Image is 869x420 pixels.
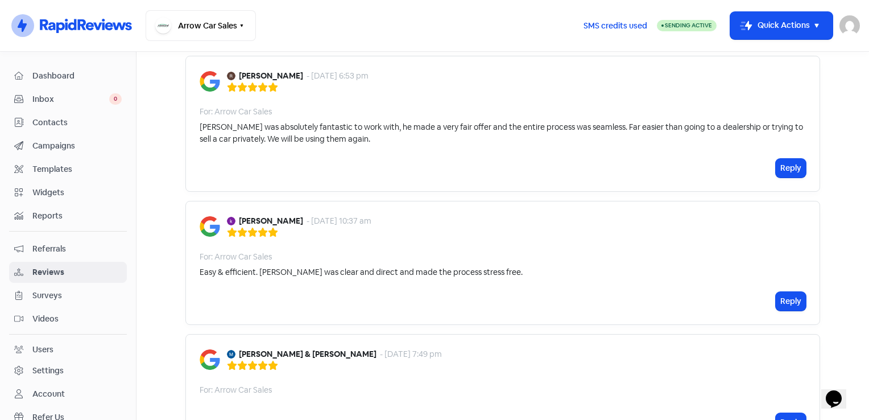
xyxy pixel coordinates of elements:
b: [PERSON_NAME] & [PERSON_NAME] [239,348,376,360]
img: Image [200,349,220,370]
span: Surveys [32,290,122,302]
b: [PERSON_NAME] [239,215,303,227]
img: User [839,15,860,36]
div: - [DATE] 10:37 am [307,215,371,227]
div: For: Arrow Car Sales [200,251,272,263]
div: For: Arrow Car Sales [200,384,272,396]
a: Sending Active [657,19,717,32]
span: Contacts [32,117,122,129]
span: Videos [32,313,122,325]
a: Templates [9,159,127,180]
button: Arrow Car Sales [146,10,256,41]
span: 0 [109,93,122,105]
div: [PERSON_NAME] was absolutely fantastic to work with, he made a very fair offer and the entire pro... [200,121,806,145]
div: Account [32,388,65,400]
div: Settings [32,365,64,377]
span: Sending Active [665,22,712,29]
b: [PERSON_NAME] [239,70,303,82]
a: Surveys [9,285,127,306]
div: For: Arrow Car Sales [200,106,272,118]
div: Users [32,344,53,356]
div: - [DATE] 6:53 pm [307,70,369,82]
div: - [DATE] 7:49 pm [380,348,442,360]
a: Dashboard [9,65,127,87]
span: Templates [32,163,122,175]
span: Reviews [32,266,122,278]
button: Reply [776,159,806,178]
span: Widgets [32,187,122,199]
a: Referrals [9,238,127,260]
span: Inbox [32,93,109,105]
a: Videos [9,308,127,330]
a: Widgets [9,182,127,203]
iframe: chat widget [821,374,858,409]
span: Campaigns [32,140,122,152]
div: Easy & efficient. [PERSON_NAME] was clear and direct and made the process stress free. [200,266,523,278]
span: Dashboard [32,70,122,82]
a: SMS credits used [574,19,657,31]
a: Reviews [9,262,127,283]
span: Reports [32,210,122,222]
a: Campaigns [9,135,127,157]
img: Avatar [227,350,235,359]
img: Image [200,71,220,92]
img: Image [200,216,220,237]
span: Referrals [32,243,122,255]
a: Account [9,384,127,405]
a: Settings [9,360,127,381]
button: Quick Actions [730,12,833,39]
a: Users [9,339,127,360]
a: Reports [9,205,127,227]
button: Reply [776,292,806,311]
span: SMS credits used [584,20,647,32]
img: Avatar [227,217,235,225]
a: Inbox 0 [9,89,127,110]
img: Avatar [227,72,235,80]
a: Contacts [9,112,127,133]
